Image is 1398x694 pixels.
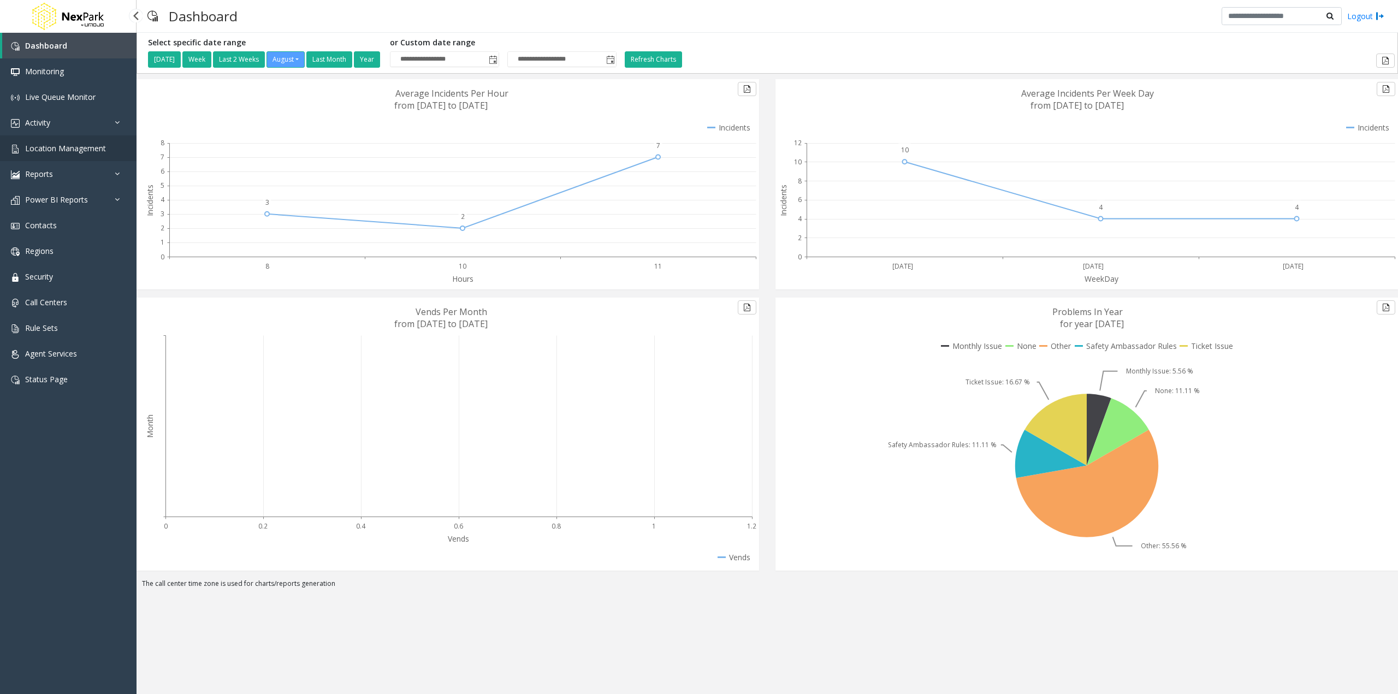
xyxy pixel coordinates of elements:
[25,348,77,359] span: Agent Services
[266,51,305,68] button: August
[798,233,802,242] text: 2
[25,66,64,76] span: Monitoring
[11,68,20,76] img: 'icon'
[1283,262,1304,271] text: [DATE]
[161,252,164,262] text: 0
[778,185,789,216] text: Incidents
[145,414,155,438] text: Month
[137,579,1398,594] div: The call center time zone is used for charts/reports generation
[11,247,20,256] img: 'icon'
[258,521,268,531] text: 0.2
[25,246,54,256] span: Regions
[213,51,265,68] button: Last 2 Weeks
[161,223,164,233] text: 2
[395,87,508,99] text: Average Incidents Per Hour
[738,82,756,96] button: Export to pdf
[11,196,20,205] img: 'icon'
[487,52,499,67] span: Toggle popup
[1083,262,1104,271] text: [DATE]
[416,306,487,318] text: Vends Per Month
[11,324,20,333] img: 'icon'
[652,521,656,531] text: 1
[394,99,488,111] text: from [DATE] to [DATE]
[11,222,20,230] img: 'icon'
[1295,203,1299,212] text: 4
[794,157,802,167] text: 10
[11,145,20,153] img: 'icon'
[145,185,155,216] text: Incidents
[1141,541,1187,550] text: Other: 55.56 %
[25,220,57,230] span: Contacts
[448,533,469,544] text: Vends
[747,521,756,531] text: 1.2
[1347,10,1384,22] a: Logout
[11,42,20,51] img: 'icon'
[888,440,997,449] text: Safety Ambassador Rules: 11.11 %
[965,377,1030,387] text: Ticket Issue: 16.67 %
[1155,386,1200,395] text: None: 11.11 %
[25,40,67,51] span: Dashboard
[11,119,20,128] img: 'icon'
[11,93,20,102] img: 'icon'
[798,214,802,223] text: 4
[25,117,50,128] span: Activity
[1021,87,1154,99] text: Average Incidents Per Week Day
[892,262,913,271] text: [DATE]
[390,38,617,48] h5: or Custom date range
[25,169,53,179] span: Reports
[1099,203,1103,212] text: 4
[1126,366,1193,376] text: Monthly Issue: 5.56 %
[25,194,88,205] span: Power BI Reports
[11,273,20,282] img: 'icon'
[148,38,382,48] h5: Select specific date range
[1377,82,1395,96] button: Export to pdf
[25,323,58,333] span: Rule Sets
[161,209,164,218] text: 3
[25,143,106,153] span: Location Management
[1052,306,1123,318] text: Problems In Year
[161,152,164,162] text: 7
[11,350,20,359] img: 'icon'
[163,3,243,29] h3: Dashboard
[1377,300,1395,315] button: Export to pdf
[798,252,802,262] text: 0
[794,138,802,147] text: 12
[25,374,68,384] span: Status Page
[1085,274,1119,284] text: WeekDay
[306,51,352,68] button: Last Month
[11,170,20,179] img: 'icon'
[625,51,682,68] button: Refresh Charts
[2,33,137,58] a: Dashboard
[147,3,158,29] img: pageIcon
[1376,54,1395,68] button: Export to pdf
[148,51,181,68] button: [DATE]
[654,262,662,271] text: 11
[25,92,96,102] span: Live Queue Monitor
[798,176,802,186] text: 8
[656,141,660,150] text: 7
[452,274,473,284] text: Hours
[738,300,756,315] button: Export to pdf
[604,52,616,67] span: Toggle popup
[182,51,211,68] button: Week
[1376,10,1384,22] img: logout
[454,521,463,531] text: 0.6
[459,262,466,271] text: 10
[1030,99,1124,111] text: from [DATE] to [DATE]
[11,376,20,384] img: 'icon'
[354,51,380,68] button: Year
[161,167,164,176] text: 6
[164,521,168,531] text: 0
[461,212,465,221] text: 2
[901,145,909,155] text: 10
[161,138,164,147] text: 8
[798,195,802,204] text: 6
[394,318,488,330] text: from [DATE] to [DATE]
[25,271,53,282] span: Security
[265,262,269,271] text: 8
[161,181,164,190] text: 5
[1060,318,1124,330] text: for year [DATE]
[552,521,561,531] text: 0.8
[25,297,67,307] span: Call Centers
[356,521,366,531] text: 0.4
